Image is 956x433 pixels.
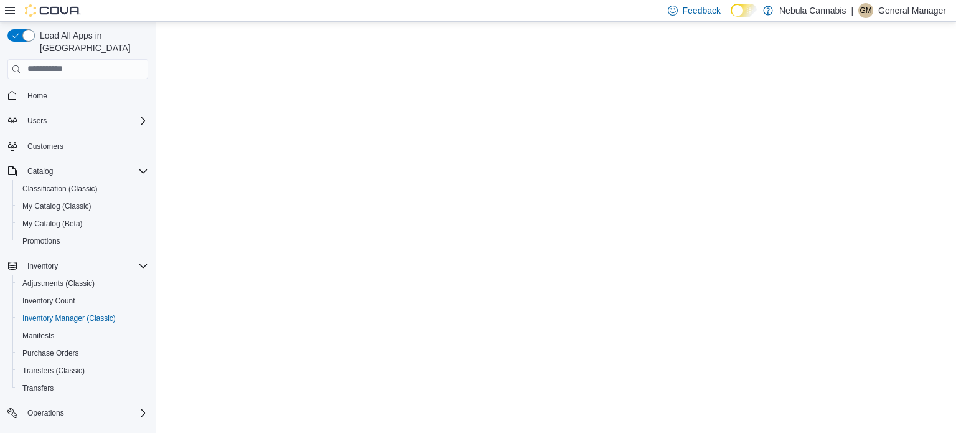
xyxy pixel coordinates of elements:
button: Users [2,112,153,130]
span: Home [22,88,148,103]
button: Catalog [2,163,153,180]
span: Home [27,91,47,101]
span: Load All Apps in [GEOGRAPHIC_DATA] [35,29,148,54]
button: Transfers (Classic) [12,362,153,379]
button: Operations [22,406,69,421]
div: General Manager [858,3,873,18]
span: Inventory Manager (Classic) [17,311,148,326]
button: Promotions [12,232,153,250]
span: Adjustments (Classic) [17,276,148,291]
a: Inventory Count [17,293,80,308]
button: Operations [2,404,153,422]
span: Transfers [22,383,54,393]
span: Transfers (Classic) [17,363,148,378]
span: Promotions [17,234,148,249]
span: Inventory [22,259,148,274]
button: Inventory [22,259,63,274]
a: Transfers [17,381,59,396]
span: Manifests [17,328,148,343]
span: Manifests [22,331,54,341]
button: Inventory Count [12,292,153,310]
button: Adjustments (Classic) [12,275,153,292]
img: Cova [25,4,81,17]
a: Transfers (Classic) [17,363,90,378]
a: Promotions [17,234,65,249]
span: Classification (Classic) [22,184,98,194]
button: Customers [2,137,153,155]
span: Promotions [22,236,60,246]
span: Purchase Orders [22,348,79,358]
button: My Catalog (Classic) [12,197,153,215]
span: Customers [27,141,63,151]
a: Adjustments (Classic) [17,276,100,291]
span: Adjustments (Classic) [22,278,95,288]
span: Transfers (Classic) [22,366,85,376]
span: Inventory Count [17,293,148,308]
a: Manifests [17,328,59,343]
a: My Catalog (Beta) [17,216,88,231]
span: Users [22,113,148,128]
span: My Catalog (Classic) [22,201,91,211]
span: Catalog [22,164,148,179]
button: Classification (Classic) [12,180,153,197]
span: Catalog [27,166,53,176]
button: Manifests [12,327,153,345]
span: My Catalog (Beta) [22,219,83,229]
button: Purchase Orders [12,345,153,362]
span: Transfers [17,381,148,396]
a: Inventory Manager (Classic) [17,311,121,326]
a: Home [22,88,52,103]
span: Operations [27,408,64,418]
button: Home [2,87,153,105]
span: My Catalog (Classic) [17,199,148,214]
a: My Catalog (Classic) [17,199,96,214]
a: Classification (Classic) [17,181,103,196]
span: Users [27,116,47,126]
span: Inventory [27,261,58,271]
span: Customers [22,138,148,154]
span: Operations [22,406,148,421]
span: GM [860,3,871,18]
button: Users [22,113,52,128]
span: Inventory Manager (Classic) [22,313,116,323]
p: General Manager [878,3,946,18]
button: Catalog [22,164,58,179]
button: Inventory [2,257,153,275]
button: My Catalog (Beta) [12,215,153,232]
input: Dark Mode [731,4,757,17]
a: Purchase Orders [17,346,84,361]
span: Inventory Count [22,296,75,306]
button: Transfers [12,379,153,397]
a: Customers [22,139,68,154]
span: My Catalog (Beta) [17,216,148,231]
p: Nebula Cannabis [779,3,846,18]
p: | [851,3,853,18]
button: Inventory Manager (Classic) [12,310,153,327]
span: Feedback [683,4,721,17]
span: Purchase Orders [17,346,148,361]
span: Classification (Classic) [17,181,148,196]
